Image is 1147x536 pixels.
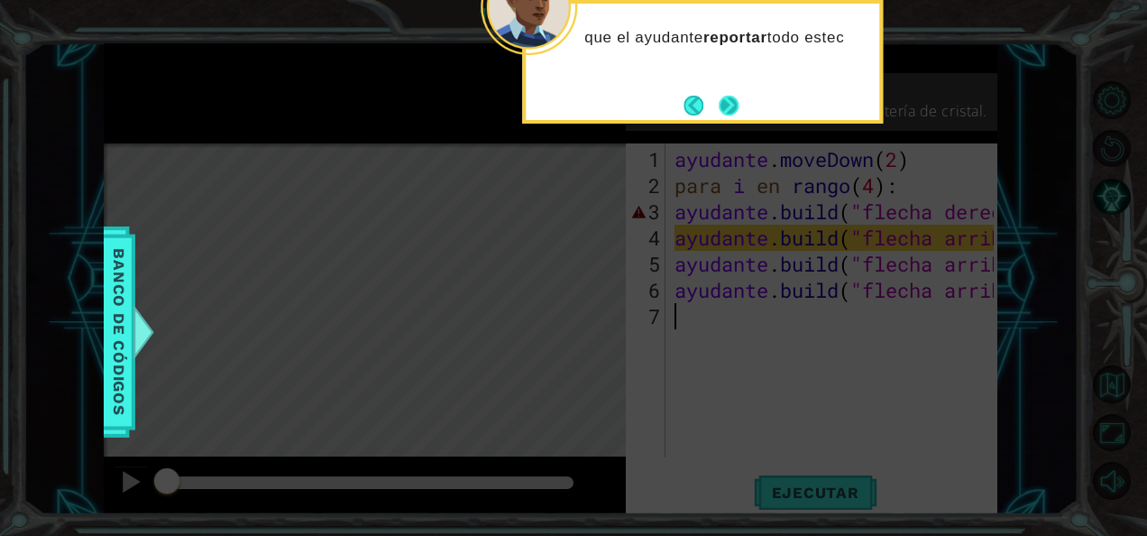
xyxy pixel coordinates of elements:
[836,29,844,46] font: c
[105,239,133,426] span: Banco de códigos
[684,96,719,116] button: Atrás
[703,29,767,46] strong: reportar
[717,94,740,117] button: Próximo
[584,29,703,46] font: que el ayudante
[767,29,836,46] font: todo este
